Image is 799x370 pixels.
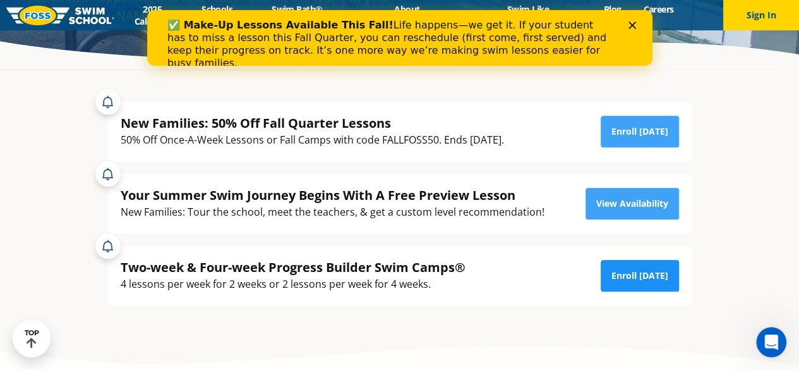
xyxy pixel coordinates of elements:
[592,3,632,15] a: Blog
[601,116,679,147] a: Enroll [DATE]
[121,204,544,221] div: New Families: Tour the school, meet the teachers, & get a custom level recommendation!
[481,11,494,19] div: Close
[6,6,114,25] img: FOSS Swim School Logo
[121,187,544,204] div: Your Summer Swim Journey Begins With A Free Preview Lesson
[121,259,466,276] div: Two-week & Four-week Progress Builder Swim Camps®
[464,3,592,27] a: Swim Like [PERSON_NAME]
[351,3,464,27] a: About [PERSON_NAME]
[121,276,466,293] div: 4 lessons per week for 2 weeks or 2 lessons per week for 4 weeks.
[20,9,246,21] b: ✅ Make-Up Lessons Available This Fall!
[147,10,652,66] iframe: Intercom live chat banner
[586,188,679,219] a: View Availability
[756,327,786,357] iframe: Intercom live chat
[244,3,351,27] a: Swim Path® Program
[601,260,679,292] a: Enroll [DATE]
[25,329,39,348] div: TOP
[121,132,504,149] div: 50% Off Once-A-Week Lessons or Fall Camps with code FALLFOSS50. Ends [DATE].
[632,3,685,15] a: Careers
[121,114,504,132] div: New Families: 50% Off Fall Quarter Lessons
[191,3,244,15] a: Schools
[114,3,191,27] a: 2025 Calendar
[20,9,465,59] div: Life happens—we get it. If your student has to miss a lesson this Fall Quarter, you can reschedul...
